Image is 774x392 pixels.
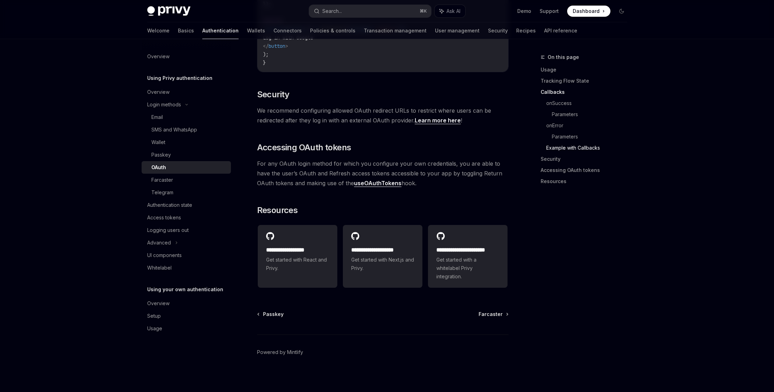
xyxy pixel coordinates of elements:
span: > [285,43,288,49]
a: Passkey [142,149,231,161]
span: } [263,60,266,66]
a: Dashboard [567,6,610,17]
div: Usage [147,324,162,333]
span: Dashboard [573,8,600,15]
a: Transaction management [364,22,427,39]
div: Overview [147,299,170,308]
a: Demo [517,8,531,15]
span: </ [263,43,269,49]
span: Passkey [263,311,284,318]
div: Overview [147,88,170,96]
a: Learn more here [415,117,461,124]
div: UI components [147,251,182,259]
a: OAuth [142,161,231,174]
a: onSuccess [546,98,633,109]
a: Farcaster [142,174,231,186]
a: Basics [178,22,194,39]
div: Farcaster [151,176,173,184]
a: Connectors [273,22,302,39]
a: Tracking Flow State [541,75,633,86]
a: Parameters [552,109,633,120]
div: Search... [322,7,342,15]
span: For any OAuth login method for which you configure your own credentials, you are able to have the... [257,159,509,188]
span: Farcaster [479,311,503,318]
div: Telegram [151,188,173,197]
a: Wallet [142,136,231,149]
a: Usage [142,322,231,335]
div: Advanced [147,239,171,247]
a: onError [546,120,633,131]
div: Authentication state [147,201,192,209]
a: useOAuthTokens [354,180,401,187]
a: Authentication [202,22,239,39]
div: Email [151,113,163,121]
a: Powered by Mintlify [257,349,303,356]
span: button [269,43,285,49]
a: Telegram [142,186,231,199]
div: SMS and WhatsApp [151,126,197,134]
a: Farcaster [479,311,508,318]
button: Toggle dark mode [616,6,627,17]
img: dark logo [147,6,190,16]
div: Passkey [151,151,171,159]
a: Parameters [552,131,633,142]
a: Overview [142,50,231,63]
h5: Using your own authentication [147,285,223,294]
span: Ask AI [446,8,460,15]
a: Recipes [516,22,536,39]
span: ⌘ K [420,8,427,14]
span: ); [263,51,269,58]
a: Accessing OAuth tokens [541,165,633,176]
a: UI components [142,249,231,262]
div: Access tokens [147,213,181,222]
a: Passkey [258,311,284,318]
div: Wallet [151,138,165,146]
a: Whitelabel [142,262,231,274]
span: We recommend configuring allowed OAuth redirect URLs to restrict where users can be redirected af... [257,106,509,125]
div: Login methods [147,100,181,109]
a: API reference [544,22,577,39]
div: Whitelabel [147,264,172,272]
div: Setup [147,312,161,320]
a: Policies & controls [310,22,355,39]
span: Get started with Next.js and Privy. [351,256,414,272]
a: Security [541,153,633,165]
span: Security [257,89,290,100]
div: OAuth [151,163,166,172]
a: SMS and WhatsApp [142,123,231,136]
a: Email [142,111,231,123]
span: Get started with React and Privy. [266,256,329,272]
a: Usage [541,64,633,75]
h5: Using Privy authentication [147,74,212,82]
a: Resources [541,176,633,187]
span: Get started with a whitelabel Privy integration. [436,256,499,281]
button: Ask AI [435,5,465,17]
a: Example with Callbacks [546,142,633,153]
a: Callbacks [541,86,633,98]
a: Welcome [147,22,170,39]
a: Logging users out [142,224,231,236]
span: On this page [548,53,579,61]
span: Resources [257,205,298,216]
div: Overview [147,52,170,61]
a: Setup [142,310,231,322]
a: Authentication state [142,199,231,211]
a: Access tokens [142,211,231,224]
button: Search...⌘K [309,5,431,17]
a: Wallets [247,22,265,39]
a: User management [435,22,480,39]
a: Overview [142,297,231,310]
div: Logging users out [147,226,189,234]
a: Support [540,8,559,15]
a: Security [488,22,508,39]
a: Overview [142,86,231,98]
span: Accessing OAuth tokens [257,142,351,153]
